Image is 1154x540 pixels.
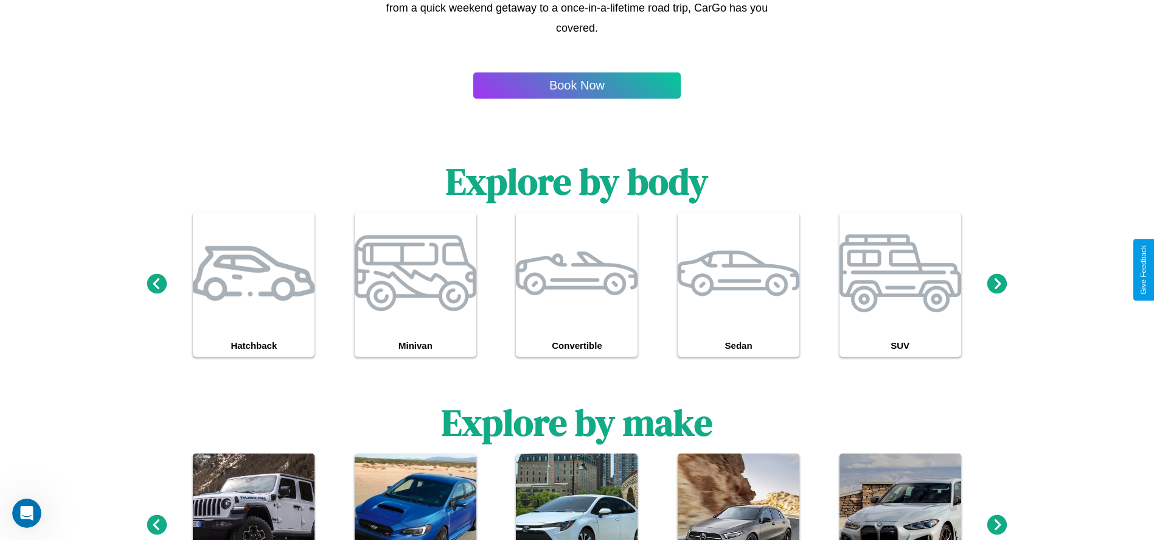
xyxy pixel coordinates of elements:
[12,499,41,528] iframe: Intercom live chat
[1139,245,1148,295] div: Give Feedback
[839,334,961,357] h4: SUV
[473,72,681,99] button: Book Now
[516,334,638,357] h4: Convertible
[442,398,712,447] h1: Explore by make
[678,334,799,357] h4: Sedan
[193,334,315,357] h4: Hatchback
[355,334,476,357] h4: Minivan
[446,156,708,206] h1: Explore by body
